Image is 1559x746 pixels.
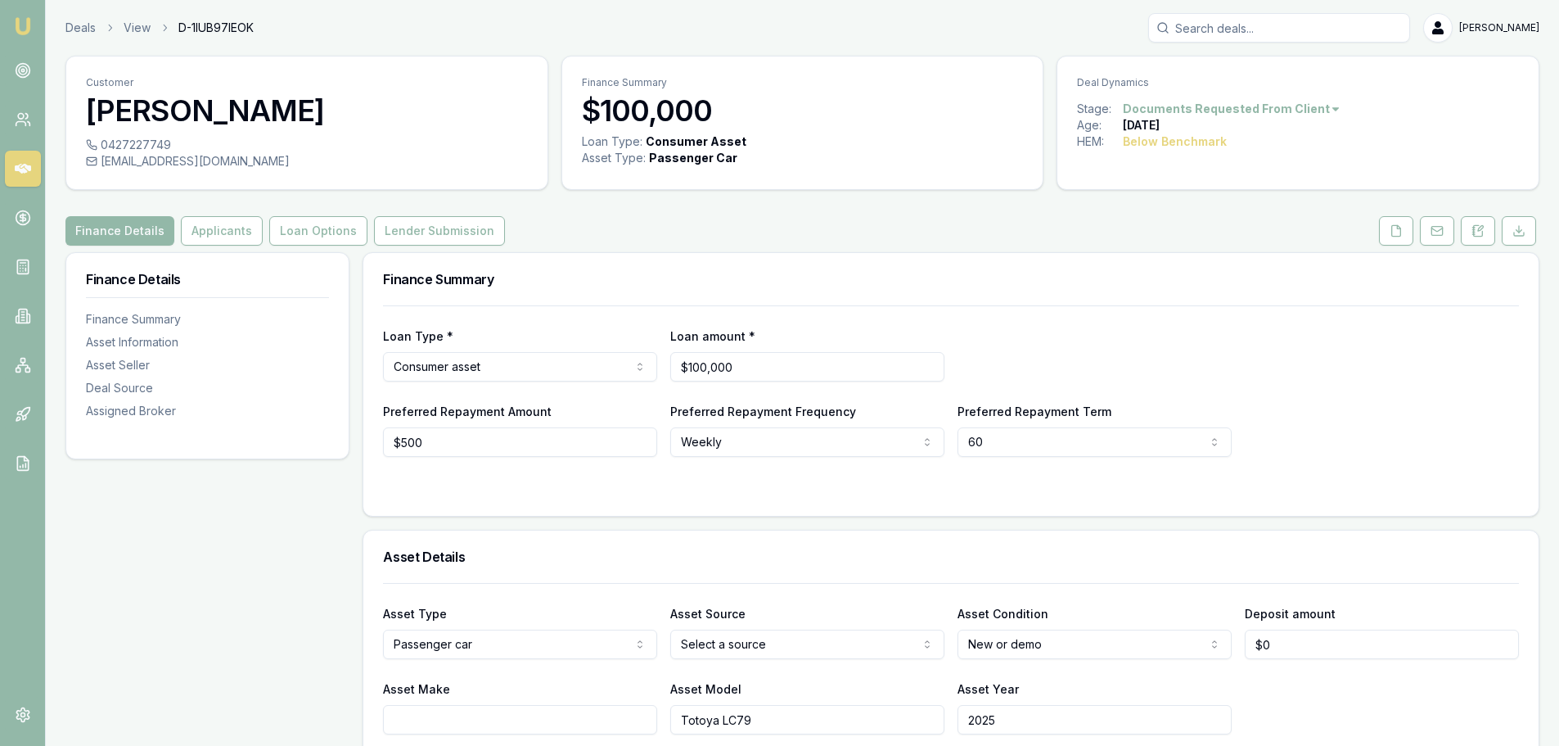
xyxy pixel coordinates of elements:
[178,216,266,246] a: Applicants
[65,216,174,246] button: Finance Details
[582,150,646,166] div: Asset Type :
[65,20,96,36] a: Deals
[957,405,1111,418] label: Preferred Repayment Term
[582,76,1024,89] p: Finance Summary
[957,682,1019,696] label: Asset Year
[266,216,371,246] a: Loan Options
[1077,133,1123,150] div: HEM:
[670,607,746,621] label: Asset Source
[957,607,1048,621] label: Asset Condition
[178,20,254,36] span: D-1IUB97IEOK
[646,133,746,150] div: Consumer Asset
[383,550,1519,563] h3: Asset Details
[13,16,33,36] img: emu-icon-u.png
[383,329,453,343] label: Loan Type *
[1123,117,1160,133] div: [DATE]
[1459,21,1539,34] span: [PERSON_NAME]
[86,357,329,373] div: Asset Seller
[670,405,856,418] label: Preferred Repayment Frequency
[1077,76,1519,89] p: Deal Dynamics
[582,94,1024,127] h3: $100,000
[86,153,528,170] div: [EMAIL_ADDRESS][DOMAIN_NAME]
[65,20,254,36] nav: breadcrumb
[269,216,367,246] button: Loan Options
[124,20,151,36] a: View
[670,329,755,343] label: Loan amount *
[86,137,528,153] div: 0427227749
[371,216,508,246] a: Lender Submission
[86,334,329,350] div: Asset Information
[383,405,552,418] label: Preferred Repayment Amount
[181,216,263,246] button: Applicants
[86,311,329,328] div: Finance Summary
[670,682,741,696] label: Asset Model
[383,273,1519,286] h3: Finance Summary
[1245,630,1519,659] input: $
[374,216,505,246] button: Lender Submission
[86,403,329,419] div: Assigned Broker
[86,94,528,127] h3: [PERSON_NAME]
[86,273,329,286] h3: Finance Details
[383,682,450,696] label: Asset Make
[1123,101,1341,117] button: Documents Requested From Client
[86,380,329,396] div: Deal Source
[383,607,447,621] label: Asset Type
[649,150,737,166] div: Passenger Car
[1077,101,1123,117] div: Stage:
[1245,607,1336,621] label: Deposit amount
[65,216,178,246] a: Finance Details
[1123,133,1227,150] div: Below Benchmark
[86,76,528,89] p: Customer
[1077,117,1123,133] div: Age:
[1148,13,1410,43] input: Search deals
[582,133,642,150] div: Loan Type:
[670,352,944,382] input: $
[383,427,657,457] input: $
